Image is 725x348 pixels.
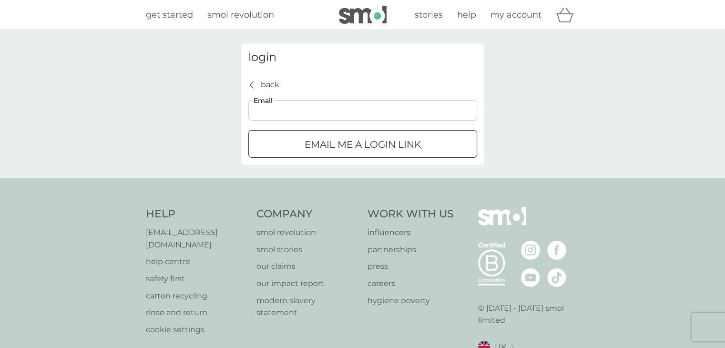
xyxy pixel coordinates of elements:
[368,277,454,290] a: careers
[457,10,476,20] span: help
[146,324,247,336] a: cookie settings
[256,226,358,239] a: smol revolution
[146,207,247,222] h4: Help
[146,307,247,319] a: rinse and return
[256,260,358,273] a: our claims
[207,8,274,22] a: smol revolution
[146,8,193,22] a: get started
[248,51,477,64] h3: login
[490,10,541,20] span: my account
[368,226,454,239] a: influencers
[415,10,443,20] span: stories
[146,10,193,20] span: get started
[256,295,358,319] a: modern slavery statement
[521,268,540,287] img: visit the smol Youtube page
[248,130,477,158] button: Email me a login link
[339,6,387,24] img: smol
[521,241,540,260] img: visit the smol Instagram page
[368,244,454,256] a: partnerships
[368,295,454,307] a: hygiene poverty
[490,8,541,22] a: my account
[146,226,247,251] a: [EMAIL_ADDRESS][DOMAIN_NAME]
[478,207,526,239] img: smol
[207,10,274,20] span: smol revolution
[457,8,476,22] a: help
[146,273,247,285] a: safety first
[256,277,358,290] a: our impact report
[547,268,566,287] img: visit the smol Tiktok page
[305,137,421,152] p: Email me a login link
[146,256,247,268] a: help centre
[256,207,358,222] h4: Company
[368,260,454,273] a: press
[146,290,247,302] a: carton recycling
[256,244,358,256] a: smol stories
[547,241,566,260] img: visit the smol Facebook page
[478,302,580,327] p: © [DATE] - [DATE] smol limited
[415,8,443,22] a: stories
[261,79,279,91] p: back
[368,207,454,222] h4: Work With Us
[556,5,580,24] div: basket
